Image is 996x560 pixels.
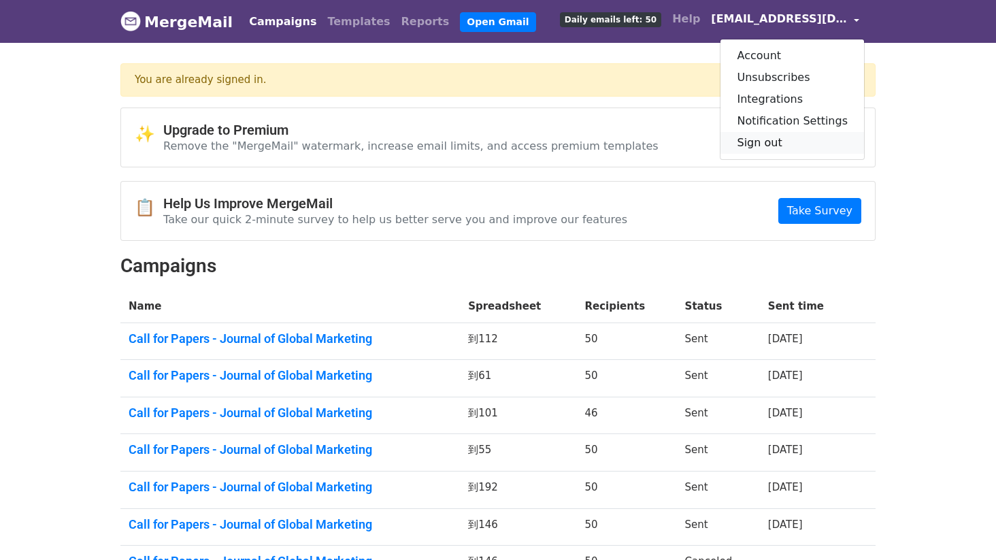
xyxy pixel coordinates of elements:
[768,444,803,456] a: [DATE]
[322,8,395,35] a: Templates
[768,407,803,419] a: [DATE]
[768,333,803,345] a: [DATE]
[460,508,576,546] td: 到146
[720,45,864,67] a: Account
[163,139,659,153] p: Remove the "MergeMail" watermark, increase email limits, and access premium templates
[677,508,760,546] td: Sent
[720,132,864,154] a: Sign out
[576,360,676,397] td: 50
[554,5,667,33] a: Daily emails left: 50
[135,125,163,144] span: ✨
[720,67,864,88] a: Unsubscribes
[768,518,803,531] a: [DATE]
[460,397,576,434] td: 到101
[460,12,535,32] a: Open Gmail
[460,360,576,397] td: 到61
[928,495,996,560] iframe: Chat Widget
[576,471,676,508] td: 50
[135,198,163,218] span: 📋
[760,291,854,323] th: Sent time
[667,5,705,33] a: Help
[677,434,760,472] td: Sent
[460,291,576,323] th: Spreadsheet
[129,442,452,457] a: Call for Papers - Journal of Global Marketing
[135,72,848,88] div: You are already signed in.
[120,11,141,31] img: MergeMail logo
[129,406,452,421] a: Call for Papers - Journal of Global Marketing
[576,291,676,323] th: Recipients
[460,434,576,472] td: 到55
[768,369,803,382] a: [DATE]
[768,481,803,493] a: [DATE]
[705,5,865,37] a: [EMAIL_ADDRESS][DOMAIN_NAME]
[677,397,760,434] td: Sent
[576,397,676,434] td: 46
[163,195,627,212] h4: Help Us Improve MergeMail
[396,8,455,35] a: Reports
[778,198,861,224] a: Take Survey
[720,110,864,132] a: Notification Settings
[460,323,576,360] td: 到112
[163,212,627,227] p: Take our quick 2-minute survey to help us better serve you and improve our features
[120,7,233,36] a: MergeMail
[120,254,876,278] h2: Campaigns
[720,39,865,160] div: [EMAIL_ADDRESS][DOMAIN_NAME]
[576,434,676,472] td: 50
[720,88,864,110] a: Integrations
[576,323,676,360] td: 50
[129,480,452,495] a: Call for Papers - Journal of Global Marketing
[677,471,760,508] td: Sent
[129,331,452,346] a: Call for Papers - Journal of Global Marketing
[560,12,661,27] span: Daily emails left: 50
[677,323,760,360] td: Sent
[460,471,576,508] td: 到192
[711,11,847,27] span: [EMAIL_ADDRESS][DOMAIN_NAME]
[163,122,659,138] h4: Upgrade to Premium
[120,291,460,323] th: Name
[129,368,452,383] a: Call for Papers - Journal of Global Marketing
[129,517,452,532] a: Call for Papers - Journal of Global Marketing
[576,508,676,546] td: 50
[677,360,760,397] td: Sent
[244,8,322,35] a: Campaigns
[677,291,760,323] th: Status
